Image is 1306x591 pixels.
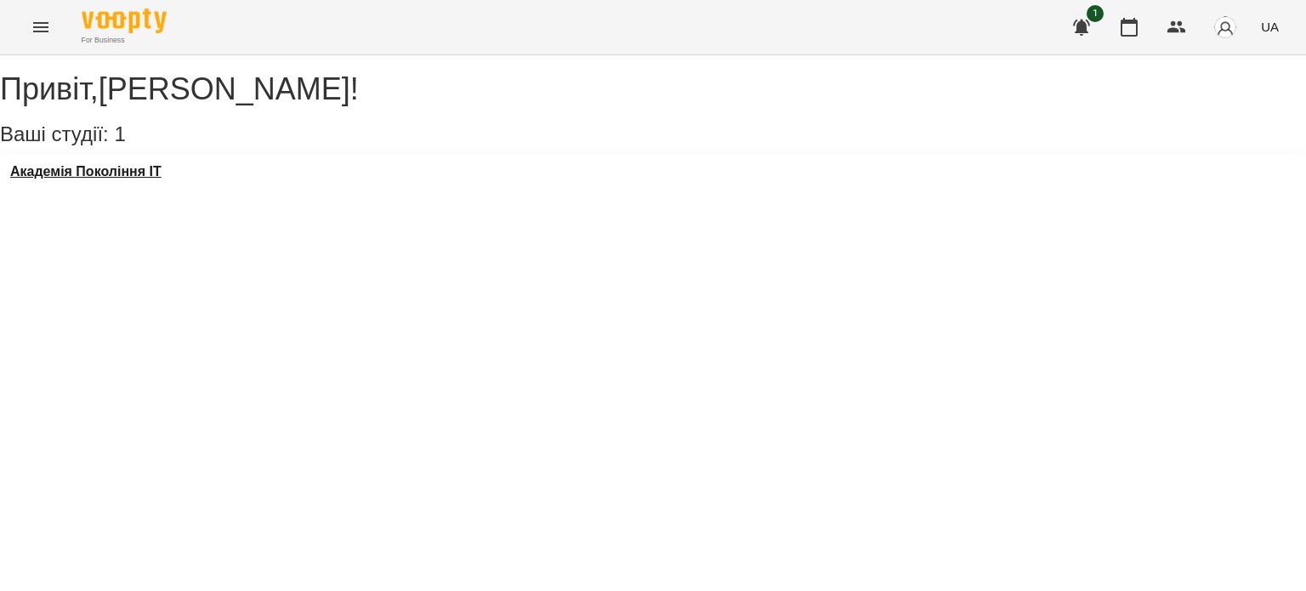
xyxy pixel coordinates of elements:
span: 1 [1087,5,1104,22]
span: 1 [114,122,125,145]
img: Voopty Logo [82,9,167,33]
button: UA [1254,11,1286,43]
button: Menu [20,7,61,48]
a: Академія Покоління ІТ [10,164,162,179]
img: avatar_s.png [1213,15,1237,39]
span: For Business [82,35,167,46]
span: UA [1261,18,1279,36]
